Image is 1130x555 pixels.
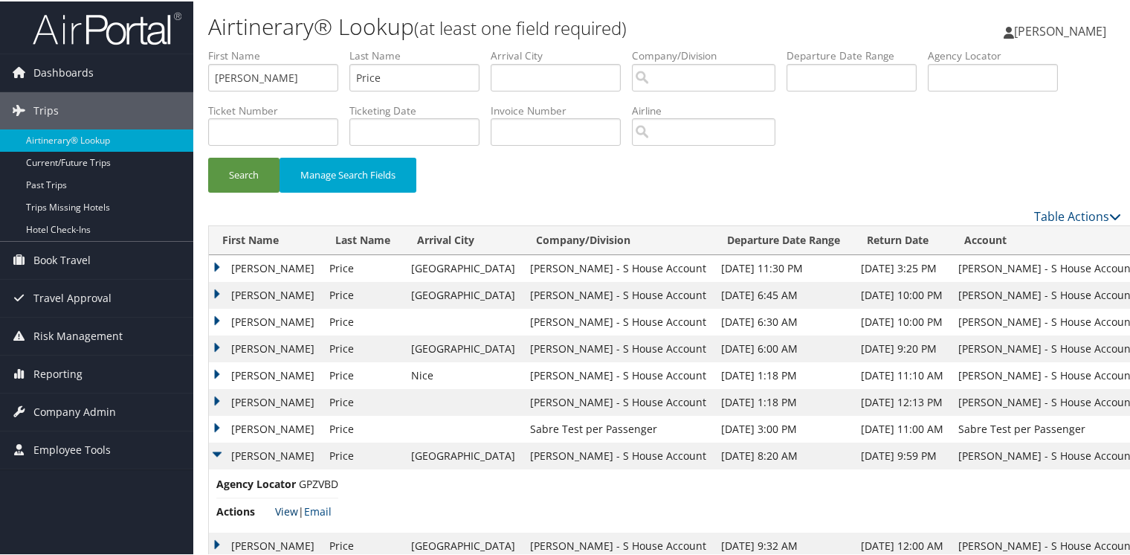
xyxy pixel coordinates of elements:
[304,503,332,517] a: Email
[523,388,714,414] td: [PERSON_NAME] - S House Account
[208,102,349,117] label: Ticket Number
[853,225,951,254] th: Return Date: activate to sort column ascending
[208,10,817,41] h1: Airtinerary® Lookup
[714,388,853,414] td: [DATE] 1:18 PM
[33,354,83,391] span: Reporting
[632,102,787,117] label: Airline
[414,14,627,39] small: (at least one field required)
[209,388,322,414] td: [PERSON_NAME]
[322,441,404,468] td: Price
[322,225,404,254] th: Last Name: activate to sort column ascending
[523,441,714,468] td: [PERSON_NAME] - S House Account
[523,225,714,254] th: Company/Division
[280,156,416,191] button: Manage Search Fields
[714,254,853,280] td: [DATE] 11:30 PM
[208,47,349,62] label: First Name
[299,475,338,490] span: GPZVBD
[523,307,714,334] td: [PERSON_NAME] - S House Account
[349,102,491,117] label: Ticketing Date
[322,254,404,280] td: Price
[322,280,404,307] td: Price
[714,441,853,468] td: [DATE] 8:20 AM
[491,102,632,117] label: Invoice Number
[209,280,322,307] td: [PERSON_NAME]
[404,280,523,307] td: [GEOGRAPHIC_DATA]
[209,441,322,468] td: [PERSON_NAME]
[33,53,94,90] span: Dashboards
[523,361,714,388] td: [PERSON_NAME] - S House Account
[322,334,404,361] td: Price
[209,307,322,334] td: [PERSON_NAME]
[714,225,853,254] th: Departure Date Range: activate to sort column ascending
[714,414,853,441] td: [DATE] 3:00 PM
[275,503,332,517] span: |
[404,441,523,468] td: [GEOGRAPHIC_DATA]
[714,307,853,334] td: [DATE] 6:30 AM
[632,47,787,62] label: Company/Division
[33,240,91,277] span: Book Travel
[1004,7,1121,52] a: [PERSON_NAME]
[853,254,951,280] td: [DATE] 3:25 PM
[322,307,404,334] td: Price
[209,414,322,441] td: [PERSON_NAME]
[714,334,853,361] td: [DATE] 6:00 AM
[216,475,296,491] span: Agency Locator
[209,334,322,361] td: [PERSON_NAME]
[853,441,951,468] td: [DATE] 9:59 PM
[853,307,951,334] td: [DATE] 10:00 PM
[714,280,853,307] td: [DATE] 6:45 AM
[523,414,714,441] td: Sabre Test per Passenger
[404,361,523,388] td: Nice
[787,47,928,62] label: Departure Date Range
[853,361,951,388] td: [DATE] 11:10 AM
[853,388,951,414] td: [DATE] 12:13 PM
[209,254,322,280] td: [PERSON_NAME]
[216,502,272,519] span: Actions
[1034,207,1121,223] a: Table Actions
[322,388,404,414] td: Price
[209,361,322,388] td: [PERSON_NAME]
[928,47,1069,62] label: Agency Locator
[853,334,951,361] td: [DATE] 9:20 PM
[208,156,280,191] button: Search
[523,280,714,307] td: [PERSON_NAME] - S House Account
[714,361,853,388] td: [DATE] 1:18 PM
[33,10,181,45] img: airportal-logo.png
[33,316,123,353] span: Risk Management
[404,334,523,361] td: [GEOGRAPHIC_DATA]
[322,414,404,441] td: Price
[523,254,714,280] td: [PERSON_NAME] - S House Account
[322,361,404,388] td: Price
[349,47,491,62] label: Last Name
[33,278,112,315] span: Travel Approval
[209,225,322,254] th: First Name: activate to sort column ascending
[404,254,523,280] td: [GEOGRAPHIC_DATA]
[1014,22,1106,38] span: [PERSON_NAME]
[523,334,714,361] td: [PERSON_NAME] - S House Account
[404,225,523,254] th: Arrival City: activate to sort column ascending
[33,392,116,429] span: Company Admin
[853,280,951,307] td: [DATE] 10:00 PM
[33,91,59,128] span: Trips
[33,430,111,467] span: Employee Tools
[275,503,298,517] a: View
[491,47,632,62] label: Arrival City
[853,414,951,441] td: [DATE] 11:00 AM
